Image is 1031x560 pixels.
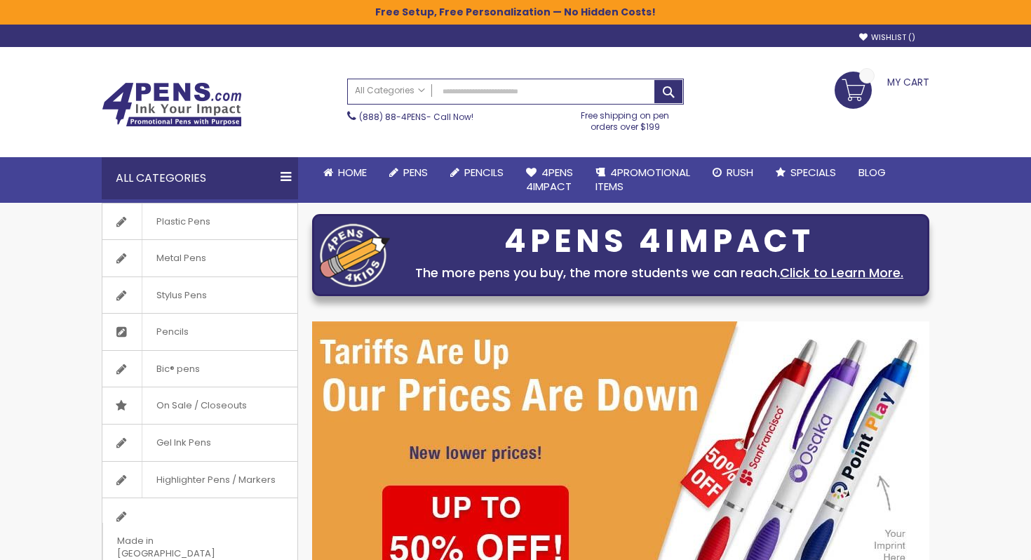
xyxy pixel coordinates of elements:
[142,240,220,276] span: Metal Pens
[764,157,847,188] a: Specials
[595,165,690,194] span: 4PROMOTIONAL ITEMS
[142,204,224,240] span: Plastic Pens
[142,351,214,387] span: Bic® pens
[142,314,203,350] span: Pencils
[142,387,261,424] span: On Sale / Closeouts
[780,264,903,281] a: Click to Learn More.
[526,165,573,194] span: 4Pens 4impact
[142,277,221,314] span: Stylus Pens
[397,263,922,283] div: The more pens you buy, the more students we can reach.
[439,157,515,188] a: Pencils
[378,157,439,188] a: Pens
[403,165,428,180] span: Pens
[312,157,378,188] a: Home
[348,79,432,102] a: All Categories
[102,425,297,461] a: Gel Ink Pens
[102,351,297,387] a: Bic® pens
[102,387,297,424] a: On Sale / Closeouts
[142,425,225,461] span: Gel Ink Pens
[567,105,685,133] div: Free shipping on pen orders over $199
[102,240,297,276] a: Metal Pens
[359,111,473,123] span: - Call Now!
[847,157,897,188] a: Blog
[464,165,504,180] span: Pencils
[102,277,297,314] a: Stylus Pens
[790,165,836,180] span: Specials
[102,157,298,199] div: All Categories
[102,314,297,350] a: Pencils
[359,111,426,123] a: (888) 88-4PENS
[701,157,764,188] a: Rush
[102,462,297,498] a: Highlighter Pens / Markers
[858,165,886,180] span: Blog
[727,165,753,180] span: Rush
[859,32,915,43] a: Wishlist
[102,82,242,127] img: 4Pens Custom Pens and Promotional Products
[320,223,390,287] img: four_pen_logo.png
[355,85,425,96] span: All Categories
[397,227,922,256] div: 4PENS 4IMPACT
[584,157,701,203] a: 4PROMOTIONALITEMS
[338,165,367,180] span: Home
[102,204,297,240] a: Plastic Pens
[142,462,290,498] span: Highlighter Pens / Markers
[515,157,584,203] a: 4Pens4impact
